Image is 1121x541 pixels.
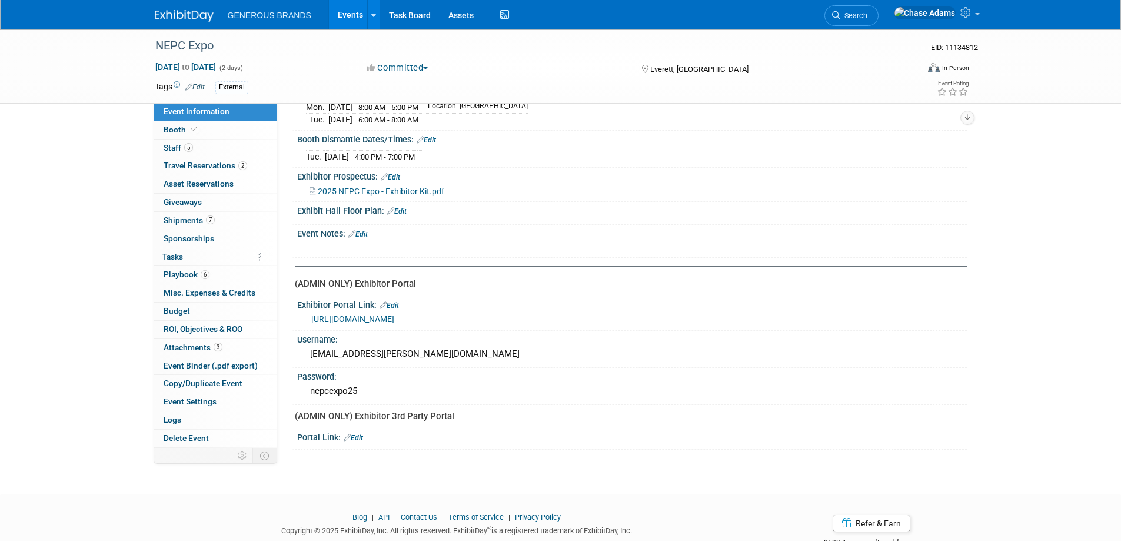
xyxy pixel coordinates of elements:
span: | [391,513,399,522]
a: Contact Us [401,513,437,522]
span: Everett, [GEOGRAPHIC_DATA] [650,65,749,74]
span: Booth [164,125,199,134]
div: Exhibit Hall Floor Plan: [297,202,967,217]
div: (ADMIN ONLY) Exhibitor 3rd Party Portal [295,410,958,423]
a: Edit [380,301,399,310]
a: Staff5 [154,140,277,157]
a: Edit [417,136,436,144]
a: 2025 NEPC Expo - Exhibitor Kit.pdf [310,187,444,196]
a: Booth [154,121,277,139]
span: 6 [201,270,209,279]
span: Event Binder (.pdf export) [164,361,258,370]
td: Mon. [306,101,328,114]
sup: ® [487,525,491,532]
a: Misc. Expenses & Credits [154,284,277,302]
div: Portal Link: [297,429,967,444]
td: [DATE] [328,114,352,126]
div: Booth Dismantle Dates/Times: [297,131,967,146]
div: Username: [297,331,967,346]
span: | [505,513,513,522]
span: Logs [164,415,181,424]
div: Event Format [849,61,970,79]
span: Delete Event [164,433,209,443]
span: Giveaways [164,197,202,207]
span: Event Information [164,107,229,116]
span: Staff [164,143,193,152]
a: Blog [352,513,367,522]
span: 7 [206,215,215,224]
a: Logs [154,411,277,429]
a: Edit [348,230,368,238]
i: Booth reservation complete [191,126,197,132]
a: Edit [344,434,363,442]
div: NEPC Expo [151,35,900,57]
span: Attachments [164,343,222,352]
div: Exhibitor Prospectus: [297,168,967,183]
a: API [378,513,390,522]
a: Edit [387,207,407,215]
span: Asset Reservations [164,179,234,188]
td: Toggle Event Tabs [252,448,277,463]
div: nepcexpo25 [306,382,958,400]
span: [DATE] [DATE] [155,62,217,72]
span: Sponsorships [164,234,214,243]
a: Event Settings [154,393,277,411]
div: Password: [297,368,967,383]
a: Budget [154,303,277,320]
a: Shipments7 [154,212,277,230]
span: Misc. Expenses & Credits [164,288,255,297]
span: 2025 NEPC Expo - Exhibitor Kit.pdf [318,187,444,196]
a: Event Information [154,103,277,121]
a: Giveaways [154,194,277,211]
a: Asset Reservations [154,175,277,193]
span: | [439,513,447,522]
img: ExhibitDay [155,10,214,22]
a: ROI, Objectives & ROO [154,321,277,338]
a: Search [824,5,879,26]
a: Edit [381,173,400,181]
a: Travel Reservations2 [154,157,277,175]
span: Search [840,11,867,20]
span: 6:00 AM - 8:00 AM [358,115,418,124]
span: Budget [164,306,190,316]
div: External [215,81,248,94]
span: Event ID: 11134812 [931,43,978,52]
img: Chase Adams [894,6,956,19]
span: (2 days) [218,64,243,72]
td: Tags [155,81,205,94]
span: Shipments [164,215,215,225]
span: 3 [214,343,222,351]
a: Tasks [154,248,277,266]
div: Copyright © 2025 ExhibitDay, Inc. All rights reserved. ExhibitDay is a registered trademark of Ex... [155,523,760,536]
a: [URL][DOMAIN_NAME] [311,314,394,324]
span: Copy/Duplicate Event [164,379,242,388]
div: Event Notes: [297,225,967,240]
span: to [180,62,191,72]
a: Event Binder (.pdf export) [154,357,277,375]
a: Copy/Duplicate Event [154,375,277,393]
span: 4:00 PM - 7:00 PM [355,152,415,161]
span: 8:00 AM - 5:00 PM [358,103,418,112]
td: Tue. [306,114,328,126]
a: Delete Event [154,430,277,447]
td: [DATE] [325,151,349,163]
span: Playbook [164,270,209,279]
span: Event Settings [164,397,217,406]
div: (ADMIN ONLY) Exhibitor Portal [295,278,958,290]
span: GENEROUS BRANDS [228,11,311,20]
a: Playbook6 [154,266,277,284]
a: Attachments3 [154,339,277,357]
a: Edit [185,83,205,91]
span: | [369,513,377,522]
div: Exhibitor Portal Link: [297,296,967,311]
a: Refer & Earn [833,515,910,532]
td: [DATE] [328,101,352,114]
td: Location: [GEOGRAPHIC_DATA] [421,101,528,114]
td: Tue. [306,151,325,163]
span: 2 [238,161,247,170]
a: Sponsorships [154,230,277,248]
button: Committed [362,62,433,74]
div: Event Rating [937,81,969,87]
span: ROI, Objectives & ROO [164,324,242,334]
td: Personalize Event Tab Strip [232,448,253,463]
